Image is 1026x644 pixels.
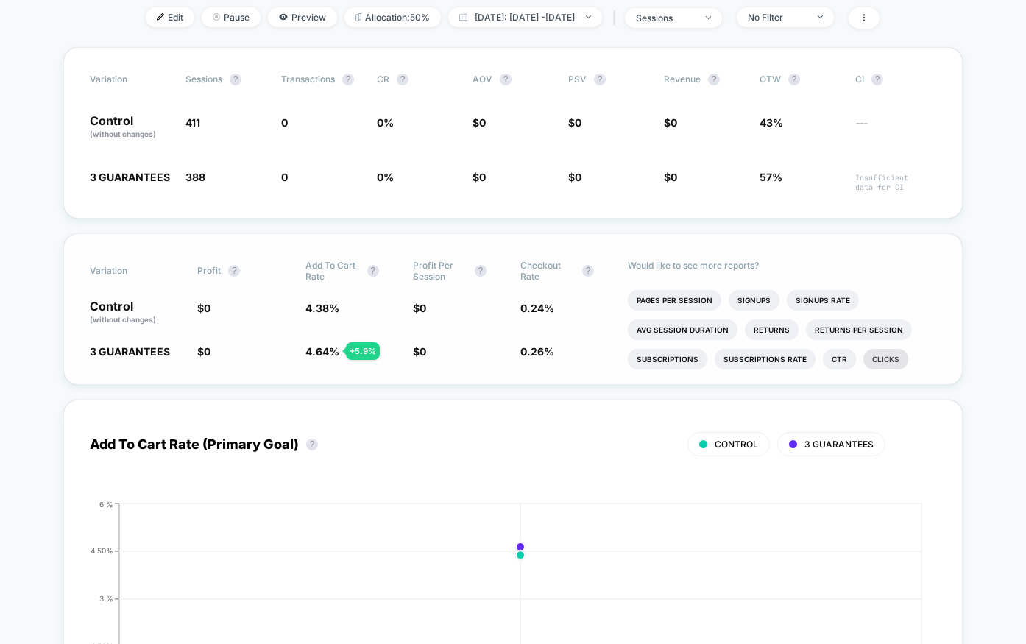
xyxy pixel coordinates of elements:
[204,345,210,358] span: 0
[628,260,936,271] p: Would like to see more reports?
[397,74,408,85] button: ?
[90,300,183,325] p: Control
[281,74,335,85] span: Transactions
[855,173,936,192] span: Insufficient data for CI
[305,345,339,358] span: 4.64 %
[804,439,874,450] span: 3 GUARANTEES
[204,302,210,314] span: 0
[594,74,606,85] button: ?
[377,74,389,85] span: CR
[197,345,210,358] span: $
[306,439,318,450] button: ?
[185,116,200,129] span: 411
[473,74,492,85] span: AOV
[99,594,113,603] tspan: 3 %
[305,260,360,282] span: Add To Cart Rate
[420,345,426,358] span: 0
[146,7,194,27] span: Edit
[760,74,841,85] span: OTW
[818,15,823,18] img: end
[628,290,721,311] li: Pages Per Session
[479,171,486,183] span: 0
[863,349,908,369] li: Clicks
[473,116,486,129] span: $
[708,74,720,85] button: ?
[377,171,394,183] span: 0 %
[90,171,170,183] span: 3 GUARANTEES
[377,116,394,129] span: 0 %
[413,260,467,282] span: Profit Per Session
[448,7,602,27] span: [DATE]: [DATE] - [DATE]
[664,171,677,183] span: $
[568,116,581,129] span: $
[90,315,156,324] span: (without changes)
[628,319,737,340] li: Avg Session Duration
[729,290,779,311] li: Signups
[706,16,711,19] img: end
[185,171,205,183] span: 388
[748,12,807,23] div: No Filter
[609,7,625,29] span: |
[197,265,221,276] span: Profit
[459,13,467,21] img: calendar
[760,116,783,129] span: 43%
[346,342,380,360] div: + 5.9 %
[230,74,241,85] button: ?
[473,171,486,183] span: $
[90,260,171,282] span: Variation
[475,265,487,277] button: ?
[671,116,677,129] span: 0
[281,171,288,183] span: 0
[636,13,695,24] div: sessions
[420,302,426,314] span: 0
[185,74,222,85] span: Sessions
[99,499,113,508] tspan: 6 %
[157,13,164,21] img: edit
[367,265,379,277] button: ?
[413,302,426,314] span: $
[855,74,936,85] span: CI
[281,116,288,129] span: 0
[344,7,441,27] span: Allocation: 50%
[568,74,587,85] span: PSV
[213,13,220,21] img: end
[202,7,261,27] span: Pause
[520,260,575,282] span: Checkout Rate
[228,265,240,277] button: ?
[355,13,361,21] img: rebalance
[823,349,856,369] li: Ctr
[305,302,339,314] span: 4.38 %
[788,74,800,85] button: ?
[664,116,677,129] span: $
[586,15,591,18] img: end
[628,349,707,369] li: Subscriptions
[520,345,554,358] span: 0.26 %
[342,74,354,85] button: ?
[197,302,210,314] span: $
[90,345,170,358] span: 3 GUARANTEES
[413,345,426,358] span: $
[90,130,156,138] span: (without changes)
[520,302,554,314] span: 0.24 %
[90,115,171,140] p: Control
[871,74,883,85] button: ?
[745,319,799,340] li: Returns
[90,74,171,85] span: Variation
[500,74,512,85] button: ?
[582,265,594,277] button: ?
[268,7,337,27] span: Preview
[715,439,758,450] span: CONTROL
[787,290,859,311] li: Signups Rate
[575,171,581,183] span: 0
[855,118,936,140] span: ---
[568,171,581,183] span: $
[575,116,581,129] span: 0
[671,171,677,183] span: 0
[760,171,782,183] span: 57%
[91,546,113,555] tspan: 4.50%
[806,319,912,340] li: Returns Per Session
[664,74,701,85] span: Revenue
[715,349,816,369] li: Subscriptions Rate
[479,116,486,129] span: 0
